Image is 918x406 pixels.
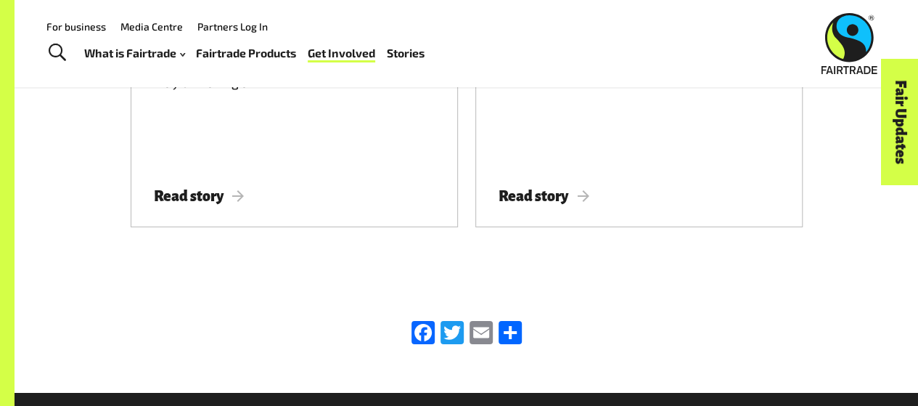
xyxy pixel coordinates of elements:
[46,20,106,33] a: For business
[154,34,435,162] div: Supporting Fairtrade, the most widely recognised ethical label in the world, is your way of makin...
[197,20,268,33] a: Partners Log In
[438,321,467,346] a: Twitter
[499,17,779,163] div: Buying Fairtrade is buying smarter. When you purchase products with the Fairtrade Mark, you’re he...
[499,188,589,204] span: Read story
[409,321,438,346] a: Facebook
[387,43,425,63] a: Stories
[196,43,296,63] a: Fairtrade Products
[821,13,877,74] img: Fairtrade Australia New Zealand logo
[496,321,525,346] a: Share
[39,35,75,71] a: Toggle Search
[467,321,496,346] a: Email
[84,43,185,63] a: What is Fairtrade
[120,20,183,33] a: Media Centre
[308,43,375,63] a: Get Involved
[154,188,245,204] span: Read story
